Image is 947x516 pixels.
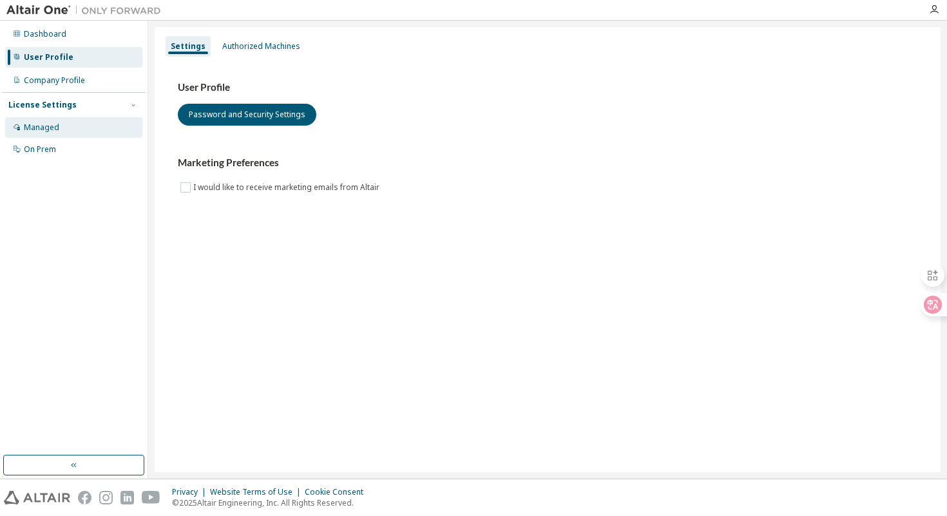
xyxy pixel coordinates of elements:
[178,157,917,169] h3: Marketing Preferences
[172,497,371,508] p: © 2025 Altair Engineering, Inc. All Rights Reserved.
[172,487,210,497] div: Privacy
[171,41,206,52] div: Settings
[142,491,160,504] img: youtube.svg
[178,81,917,94] h3: User Profile
[305,487,371,497] div: Cookie Consent
[6,4,167,17] img: Altair One
[8,100,77,110] div: License Settings
[120,491,134,504] img: linkedin.svg
[24,75,85,86] div: Company Profile
[178,104,316,126] button: Password and Security Settings
[99,491,113,504] img: instagram.svg
[24,52,73,62] div: User Profile
[24,29,66,39] div: Dashboard
[222,41,300,52] div: Authorized Machines
[24,144,56,155] div: On Prem
[193,180,382,195] label: I would like to receive marketing emails from Altair
[78,491,91,504] img: facebook.svg
[24,122,59,133] div: Managed
[210,487,305,497] div: Website Terms of Use
[4,491,70,504] img: altair_logo.svg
